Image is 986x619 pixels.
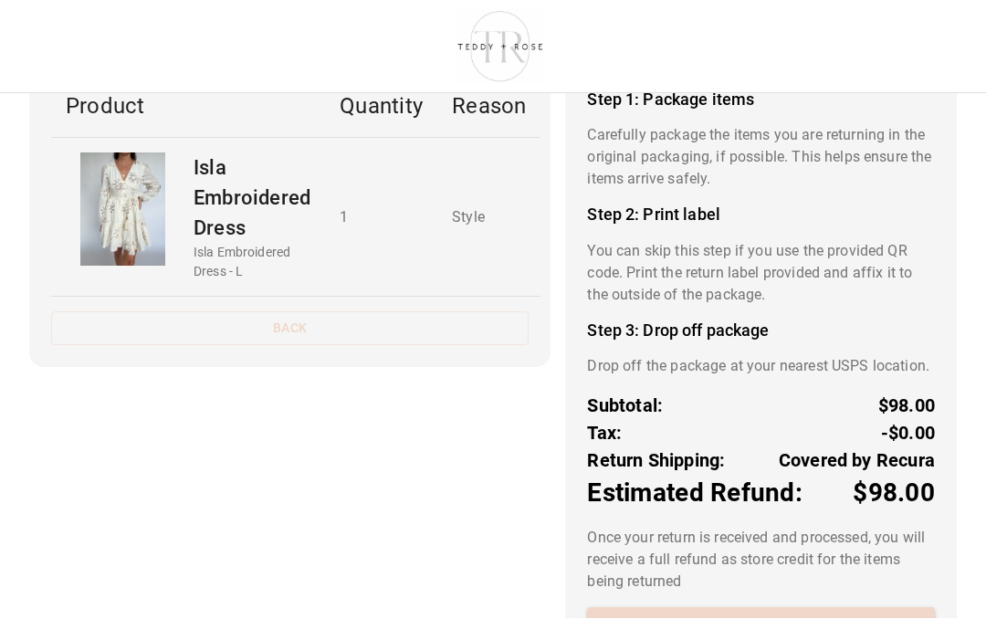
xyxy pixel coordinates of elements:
p: 1 [340,207,423,229]
p: -$0.00 [881,420,935,447]
p: $98.00 [853,475,935,513]
p: Covered by Recura [779,447,935,475]
p: Return Shipping: [587,447,725,475]
p: Quantity [340,90,423,123]
p: Product [66,90,310,123]
p: $98.00 [878,393,935,420]
p: Estimated Refund: [587,475,802,513]
h4: Step 3: Drop off package [587,321,935,341]
button: Back [51,312,529,346]
p: Carefully package the items you are returning in the original packaging, if possible. This helps ... [587,125,935,191]
p: You can skip this step if you use the provided QR code. Print the return label provided and affix... [587,241,935,307]
p: Tax: [587,420,622,447]
p: Drop off the package at your nearest USPS location. [587,356,935,378]
h4: Step 1: Package items [587,90,935,110]
p: Reason [452,90,526,123]
h4: Step 2: Print label [587,205,935,226]
img: shop-teddyrose.myshopify.com-d93983e8-e25b-478f-b32e-9430bef33fdd [449,7,552,86]
p: Style [452,207,526,229]
p: Isla Embroidered Dress [194,153,310,244]
p: Subtotal: [587,393,663,420]
p: Isla Embroidered Dress - L [194,244,310,282]
p: Once your return is received and processed, you will receive a full refund as store credit for th... [587,528,935,593]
